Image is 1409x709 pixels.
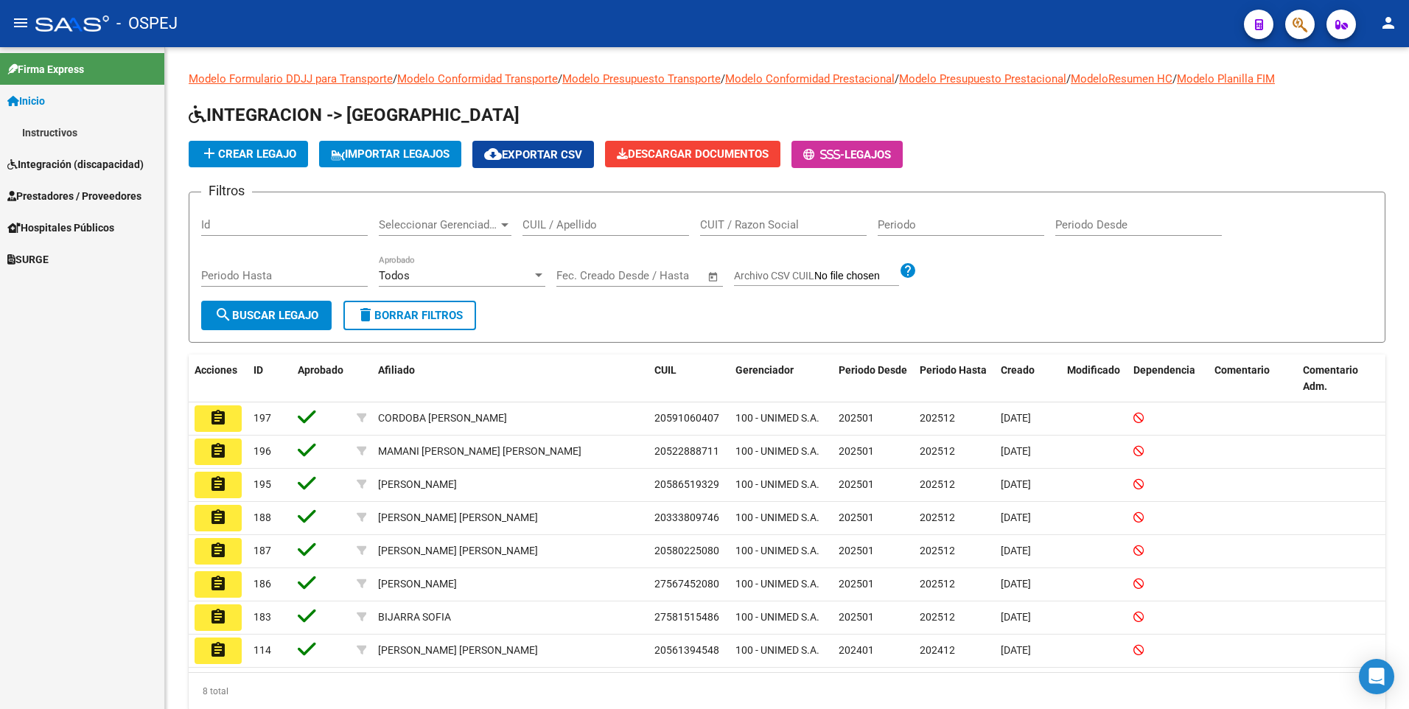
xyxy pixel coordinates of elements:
span: [DATE] [1001,478,1031,490]
span: Integración (discapacidad) [7,156,144,172]
span: 100 - UNIMED S.A. [735,545,819,556]
span: Afiliado [378,364,415,376]
span: 20591060407 [654,412,719,424]
span: [DATE] [1001,445,1031,457]
span: 100 - UNIMED S.A. [735,445,819,457]
span: 100 - UNIMED S.A. [735,611,819,623]
span: Gerenciador [735,364,794,376]
datatable-header-cell: Creado [995,354,1061,403]
span: ID [254,364,263,376]
input: Fecha inicio [556,269,616,282]
div: [PERSON_NAME] [PERSON_NAME] [378,509,538,526]
button: Buscar Legajo [201,301,332,330]
span: 100 - UNIMED S.A. [735,578,819,590]
datatable-header-cell: Acciones [189,354,248,403]
span: IMPORTAR LEGAJOS [331,147,450,161]
span: CUIL [654,364,676,376]
span: 202512 [920,412,955,424]
span: - [803,148,845,161]
span: 27567452080 [654,578,719,590]
div: MAMANI [PERSON_NAME] [PERSON_NAME] [378,443,581,460]
span: 202501 [839,578,874,590]
datatable-header-cell: Gerenciador [730,354,833,403]
span: 187 [254,545,271,556]
span: 202501 [839,545,874,556]
mat-icon: assignment [209,509,227,526]
span: Borrar Filtros [357,309,463,322]
span: Hospitales Públicos [7,220,114,236]
h3: Filtros [201,181,252,201]
span: [DATE] [1001,611,1031,623]
span: 20522888711 [654,445,719,457]
mat-icon: delete [357,306,374,324]
datatable-header-cell: Aprobado [292,354,351,403]
span: 100 - UNIMED S.A. [735,644,819,656]
span: 20561394548 [654,644,719,656]
mat-icon: assignment [209,608,227,626]
span: Descargar Documentos [617,147,769,161]
mat-icon: search [214,306,232,324]
mat-icon: cloud_download [484,145,502,163]
span: Legajos [845,148,891,161]
span: Buscar Legajo [214,309,318,322]
div: [PERSON_NAME] [378,476,457,493]
span: 114 [254,644,271,656]
a: Modelo Conformidad Prestacional [725,72,895,85]
span: INTEGRACION -> [GEOGRAPHIC_DATA] [189,105,520,125]
div: [PERSON_NAME] [PERSON_NAME] [378,542,538,559]
span: 202501 [839,412,874,424]
datatable-header-cell: Dependencia [1127,354,1209,403]
span: 100 - UNIMED S.A. [735,511,819,523]
span: 27581515486 [654,611,719,623]
mat-icon: assignment [209,409,227,427]
div: BIJARRA SOFIA [378,609,451,626]
mat-icon: menu [12,14,29,32]
span: 188 [254,511,271,523]
span: Comentario Adm. [1303,364,1358,393]
span: [DATE] [1001,578,1031,590]
span: 196 [254,445,271,457]
span: Seleccionar Gerenciador [379,218,498,231]
span: 195 [254,478,271,490]
button: Open calendar [705,268,722,285]
span: - OSPEJ [116,7,178,40]
span: 100 - UNIMED S.A. [735,412,819,424]
datatable-header-cell: Periodo Desde [833,354,914,403]
mat-icon: assignment [209,542,227,559]
span: 186 [254,578,271,590]
span: Periodo Desde [839,364,907,376]
div: CORDOBA [PERSON_NAME] [378,410,507,427]
button: Descargar Documentos [605,141,780,167]
span: 202512 [920,445,955,457]
span: 202512 [920,545,955,556]
a: Modelo Conformidad Transporte [397,72,558,85]
span: 202512 [920,478,955,490]
span: 202401 [839,644,874,656]
span: 197 [254,412,271,424]
button: Crear Legajo [189,141,308,167]
datatable-header-cell: Comentario [1209,354,1297,403]
span: [DATE] [1001,644,1031,656]
span: Crear Legajo [200,147,296,161]
a: ModeloResumen HC [1071,72,1172,85]
span: [DATE] [1001,412,1031,424]
span: Comentario [1214,364,1270,376]
span: Prestadores / Proveedores [7,188,141,204]
div: Open Intercom Messenger [1359,659,1394,694]
span: Archivo CSV CUIL [734,270,814,282]
mat-icon: help [899,262,917,279]
datatable-header-cell: ID [248,354,292,403]
span: 100 - UNIMED S.A. [735,478,819,490]
span: 202501 [839,478,874,490]
span: 183 [254,611,271,623]
div: [PERSON_NAME] [378,576,457,593]
span: 20333809746 [654,511,719,523]
span: 202501 [839,611,874,623]
div: [PERSON_NAME] [PERSON_NAME] [378,642,538,659]
span: 202501 [839,445,874,457]
a: Modelo Presupuesto Prestacional [899,72,1066,85]
mat-icon: assignment [209,641,227,659]
datatable-header-cell: Afiliado [372,354,648,403]
span: 20580225080 [654,545,719,556]
span: Periodo Hasta [920,364,987,376]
